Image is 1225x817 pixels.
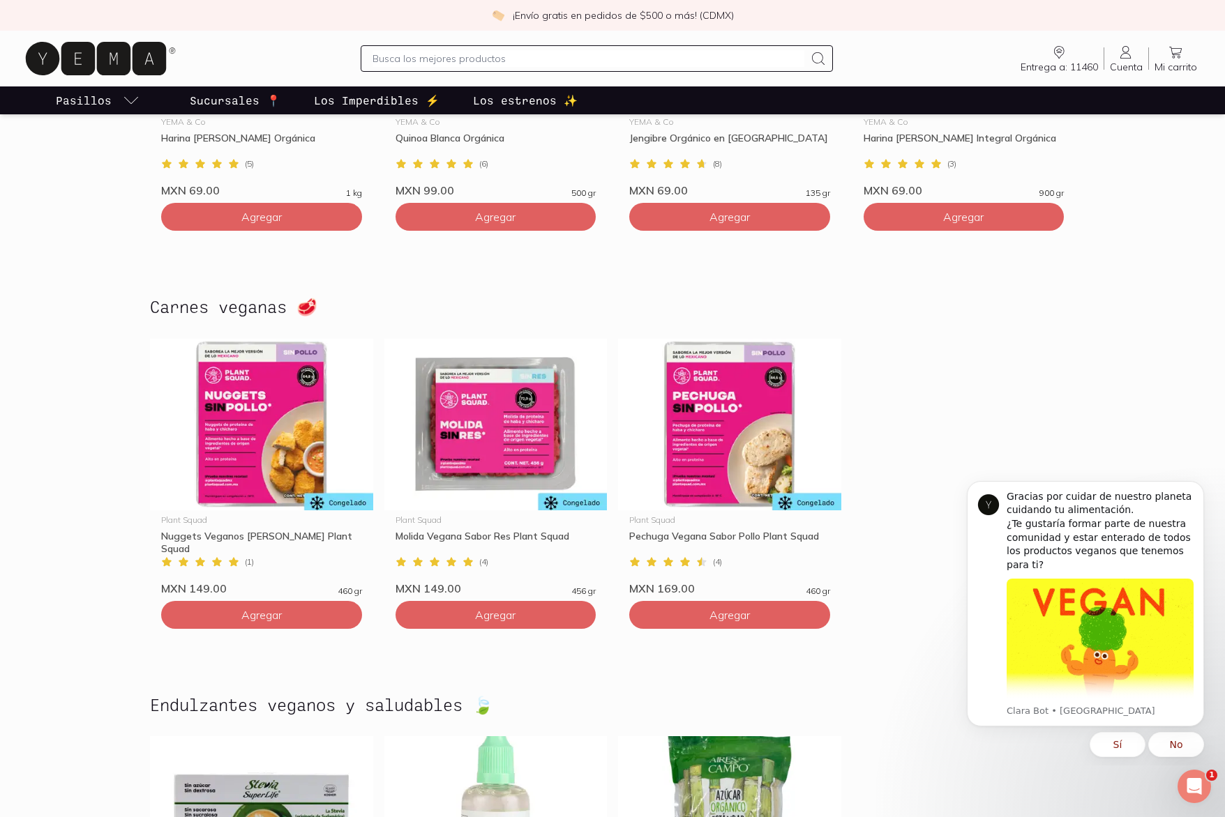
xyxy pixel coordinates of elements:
[629,516,830,524] div: Plant Squad
[629,530,830,555] div: Pechuga Vegana Sabor Pollo Plant Squad
[396,132,596,157] div: Quinoa Blanca Orgánica
[161,183,220,197] span: MXN 69.00
[864,118,1065,126] div: YEMA & Co
[245,558,254,566] span: ( 1 )
[161,601,362,629] button: Agregar
[1206,770,1217,781] span: 1
[241,210,282,224] span: Agregar
[396,530,596,555] div: Molida Vegana Sabor Res Plant Squad
[629,132,830,157] div: Jengibre Orgánico en [GEOGRAPHIC_DATA]
[161,530,362,555] div: Nuggets Veganos [PERSON_NAME] Plant Squad
[396,581,461,595] span: MXN 149.00
[571,587,596,595] span: 456 gr
[629,601,830,629] button: Agregar
[629,118,830,126] div: YEMA & Co
[492,9,504,22] img: check
[56,92,112,109] p: Pasillos
[161,118,362,126] div: YEMA & Co
[396,601,596,629] button: Agregar
[943,210,984,224] span: Agregar
[479,558,488,566] span: ( 4 )
[241,608,282,622] span: Agregar
[479,160,488,168] span: ( 6 )
[713,160,722,168] span: ( 8 )
[864,183,922,197] span: MXN 69.00
[629,581,695,595] span: MXN 169.00
[396,118,596,126] div: YEMA & Co
[806,189,830,197] span: 135 gr
[806,587,830,595] span: 460 gr
[150,298,317,316] h2: Carnes veganas 🥩
[1178,770,1211,803] iframe: Intercom live chat
[1149,44,1203,73] a: Mi carrito
[187,86,283,114] a: Sucursales 📍
[475,210,516,224] span: Agregar
[713,558,722,566] span: ( 4 )
[1155,61,1197,73] span: Mi carrito
[1110,61,1143,73] span: Cuenta
[245,160,254,168] span: ( 5 )
[1021,61,1098,73] span: Entrega a: 11460
[161,132,362,157] div: Harina [PERSON_NAME] Orgánica
[314,92,439,109] p: Los Imperdibles ⚡️
[946,468,1225,765] iframe: Intercom notifications mensaje
[470,86,580,114] a: Los estrenos ✨
[161,516,362,524] div: Plant Squad
[1104,44,1148,73] a: Cuenta
[150,339,373,595] a: Nuggets Veganos Sabor Pollo Plant SquadPlant SquadNuggets Veganos [PERSON_NAME] Plant Squad(1)MXN...
[150,696,493,714] h2: Endulzantes veganos y saludables 🍃
[629,183,688,197] span: MXN 69.00
[161,581,227,595] span: MXN 149.00
[373,50,804,67] input: Busca los mejores productos
[396,516,596,524] div: Plant Squad
[1015,44,1104,73] a: Entrega a: 11460
[947,160,956,168] span: ( 3 )
[618,339,841,510] img: Pechuga Vegana Sabor Pollo Plant Squad
[629,203,830,231] button: Agregar
[475,608,516,622] span: Agregar
[53,86,142,114] a: pasillo-todos-link
[618,339,841,595] a: Pechuga Vegana Sabor Pollo Plant SquadPlant SquadPechuga Vegana Sabor Pollo Plant Squad(4)MXN 169...
[1039,189,1064,197] span: 900 gr
[864,132,1065,157] div: Harina [PERSON_NAME] Integral Orgánica
[161,203,362,231] button: Agregar
[190,92,280,109] p: Sucursales 📍
[396,203,596,231] button: Agregar
[150,339,373,510] img: Nuggets Veganos Sabor Pollo Plant Squad
[864,203,1065,231] button: Agregar
[384,339,608,510] img: Molida Vegana Sabor Res Plant Squad
[473,92,578,109] p: Los estrenos ✨
[311,86,442,114] a: Los Imperdibles ⚡️
[338,587,362,595] span: 460 gr
[396,183,454,197] span: MXN 99.00
[709,210,750,224] span: Agregar
[346,189,362,197] span: 1 kg
[384,339,608,595] a: Molida Vegana Sabor Res Plant SquadPlant SquadMolida Vegana Sabor Res Plant Squad(4)MXN 149.00456 gr
[513,8,734,22] p: ¡Envío gratis en pedidos de $500 o más! (CDMX)
[709,608,750,622] span: Agregar
[571,189,596,197] span: 500 gr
